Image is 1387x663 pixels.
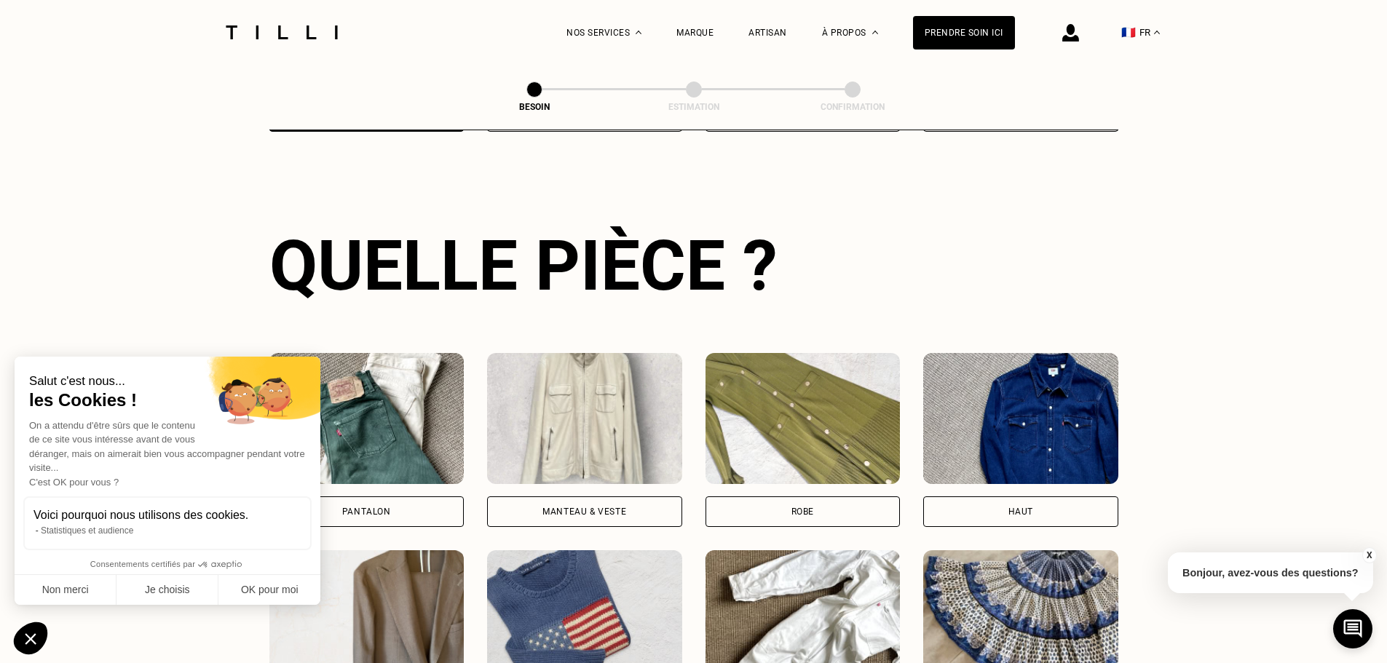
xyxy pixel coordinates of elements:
img: Tilli retouche votre Pantalon [269,353,465,484]
img: Tilli retouche votre Robe [706,353,901,484]
div: Confirmation [780,102,925,112]
a: Artisan [748,28,787,38]
div: Estimation [621,102,767,112]
a: Prendre soin ici [913,16,1015,49]
div: Manteau & Veste [542,507,626,516]
img: Logo du service de couturière Tilli [221,25,343,39]
button: X [1362,547,1376,563]
img: Menu déroulant [636,31,641,34]
img: icône connexion [1062,24,1079,41]
div: Quelle pièce ? [269,225,1118,306]
img: Tilli retouche votre Haut [923,353,1118,484]
div: Robe [791,507,814,516]
div: Pantalon [342,507,391,516]
div: Haut [1008,507,1033,516]
div: Besoin [462,102,607,112]
img: menu déroulant [1154,31,1160,34]
img: Menu déroulant à propos [872,31,878,34]
a: Marque [676,28,714,38]
img: Tilli retouche votre Manteau & Veste [487,353,682,484]
span: 🇫🇷 [1121,25,1136,39]
p: Bonjour, avez-vous des questions? [1168,552,1373,593]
